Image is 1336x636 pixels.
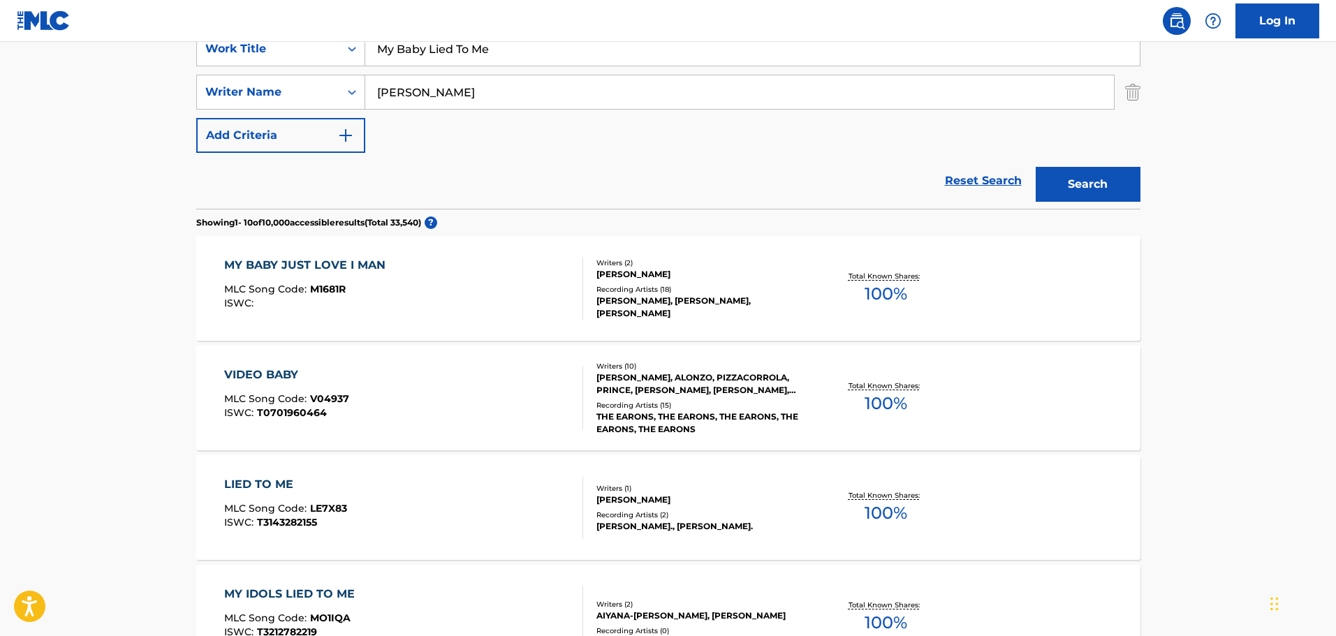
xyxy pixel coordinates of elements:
[1199,7,1227,35] div: Help
[1205,13,1221,29] img: help
[310,502,347,515] span: LE7X83
[596,510,807,520] div: Recording Artists ( 2 )
[1168,13,1185,29] img: search
[224,406,257,419] span: ISWC :
[1036,167,1140,202] button: Search
[196,216,421,229] p: Showing 1 - 10 of 10,000 accessible results (Total 33,540 )
[596,599,807,609] div: Writers ( 2 )
[196,31,1140,209] form: Search Form
[224,586,362,602] div: MY IDOLS LIED TO ME
[596,609,807,622] div: AIYANA-[PERSON_NAME], [PERSON_NAME]
[865,501,907,526] span: 100 %
[849,271,923,281] p: Total Known Shares:
[865,281,907,306] span: 100 %
[224,476,347,493] div: LIED TO ME
[849,600,923,610] p: Total Known Shares:
[865,391,907,416] span: 100 %
[205,84,331,101] div: Writer Name
[224,257,392,274] div: MY BABY JUST LOVE I MAN
[596,400,807,411] div: Recording Artists ( 15 )
[337,127,354,144] img: 9d2ae6d4665cec9f34b9.svg
[310,612,351,624] span: MO1IQA
[596,268,807,281] div: [PERSON_NAME]
[224,392,310,405] span: MLC Song Code :
[1235,3,1319,38] a: Log In
[224,297,257,309] span: ISWC :
[596,258,807,268] div: Writers ( 2 )
[425,216,437,229] span: ?
[596,520,807,533] div: [PERSON_NAME]., [PERSON_NAME].
[596,371,807,397] div: [PERSON_NAME], ALONZO, PIZZACORROLA, PRINCE, [PERSON_NAME], [PERSON_NAME], [PERSON_NAME], [PERSON...
[596,483,807,494] div: Writers ( 1 )
[865,610,907,635] span: 100 %
[224,612,310,624] span: MLC Song Code :
[205,40,331,57] div: Work Title
[938,165,1029,196] a: Reset Search
[1266,569,1336,636] iframe: Chat Widget
[1125,75,1140,110] img: Delete Criterion
[310,392,349,405] span: V04937
[224,367,349,383] div: VIDEO BABY
[849,380,923,391] p: Total Known Shares:
[257,516,317,528] span: T3143282155
[596,295,807,320] div: [PERSON_NAME], [PERSON_NAME], [PERSON_NAME]
[310,283,346,295] span: M1681R
[596,494,807,506] div: [PERSON_NAME]
[596,284,807,295] div: Recording Artists ( 18 )
[596,411,807,436] div: THE EARONS, THE EARONS, THE EARONS, THE EARONS, THE EARONS
[196,236,1140,341] a: MY BABY JUST LOVE I MANMLC Song Code:M1681RISWC:Writers (2)[PERSON_NAME]Recording Artists (18)[PE...
[1163,7,1191,35] a: Public Search
[196,455,1140,560] a: LIED TO MEMLC Song Code:LE7X83ISWC:T3143282155Writers (1)[PERSON_NAME]Recording Artists (2)[PERSO...
[17,10,71,31] img: MLC Logo
[849,490,923,501] p: Total Known Shares:
[596,361,807,371] div: Writers ( 10 )
[224,516,257,528] span: ISWC :
[224,283,310,295] span: MLC Song Code :
[596,626,807,636] div: Recording Artists ( 0 )
[1270,583,1279,625] div: Drag
[196,346,1140,450] a: VIDEO BABYMLC Song Code:V04937ISWC:T0701960464Writers (10)[PERSON_NAME], ALONZO, PIZZACORROLA, PR...
[224,502,310,515] span: MLC Song Code :
[196,118,365,153] button: Add Criteria
[257,406,327,419] span: T0701960464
